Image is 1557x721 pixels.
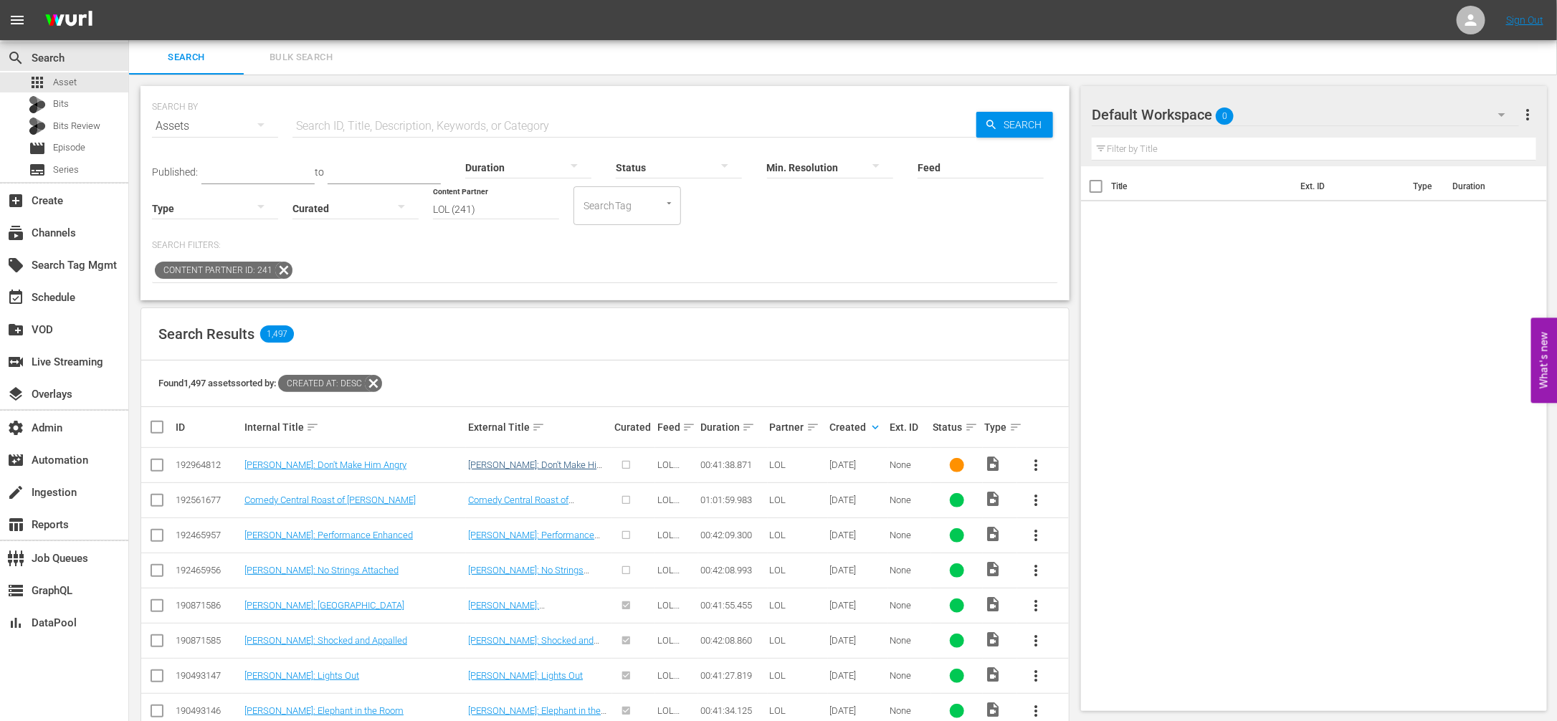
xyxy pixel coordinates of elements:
[53,163,79,177] span: Series
[1019,448,1054,482] button: more_vert
[657,600,696,643] span: LOL Network - [PERSON_NAME]
[830,565,886,576] div: [DATE]
[468,670,583,681] a: [PERSON_NAME]: Lights Out
[770,670,786,681] span: LOL
[1019,483,1054,517] button: more_vert
[176,530,240,540] div: 192465957
[29,74,46,91] span: Asset
[53,75,77,90] span: Asset
[830,705,886,716] div: [DATE]
[890,600,929,611] div: None
[244,600,404,611] a: [PERSON_NAME]: [GEOGRAPHIC_DATA]
[770,705,786,716] span: LOL
[532,421,545,434] span: sort
[830,670,886,681] div: [DATE]
[29,96,46,113] div: Bits
[252,49,350,66] span: Bulk Search
[468,530,600,551] a: [PERSON_NAME]: Performance Enhanced
[869,421,882,434] span: keyboard_arrow_down
[657,670,696,713] span: LOL Network - [PERSON_NAME]
[34,4,103,37] img: ans4CAIJ8jUAAAAAAAAAAAAAAAAAAAAAAAAgQb4GAAAAAAAAAAAAAAAAAAAAAAAAJMjXAAAAAAAAAAAAAAAAAAAAAAAAgAT5G...
[29,118,46,135] div: Bits Review
[770,600,786,611] span: LOL
[890,459,929,470] div: None
[7,614,24,631] span: DataPool
[657,635,696,678] span: LOL Network - [PERSON_NAME]
[985,596,1002,613] span: Video
[890,421,929,433] div: Ext. ID
[770,495,786,505] span: LOL
[890,670,929,681] div: None
[1028,632,1045,649] span: more_vert
[176,600,240,611] div: 190871586
[1028,492,1045,509] span: more_vert
[260,325,294,343] span: 1,497
[1092,95,1519,135] div: Default Workspace
[468,635,599,656] a: [PERSON_NAME]: Shocked and Appalled
[700,600,765,611] div: 00:41:55.455
[1292,166,1405,206] th: Ext. ID
[1028,562,1045,579] span: more_vert
[830,495,886,505] div: [DATE]
[244,705,404,716] a: [PERSON_NAME]: Elephant in the Room
[662,196,676,210] button: Open
[468,565,589,586] a: [PERSON_NAME]: No Strings Attached
[176,670,240,681] div: 190493147
[158,325,254,343] span: Search Results
[1019,624,1054,658] button: more_vert
[700,459,765,470] div: 00:41:38.871
[985,525,1002,543] span: Video
[1404,166,1444,206] th: Type
[657,419,696,436] div: Feed
[965,421,978,434] span: sort
[985,455,1002,472] span: Video
[985,631,1002,648] span: Video
[244,495,416,505] a: Comedy Central Roast of [PERSON_NAME]
[244,530,413,540] a: [PERSON_NAME]: Performance Enhanced
[1028,702,1045,720] span: more_vert
[770,635,786,646] span: LOL
[1009,421,1022,434] span: sort
[700,495,765,505] div: 01:01:59.983
[1111,166,1292,206] th: Title
[7,550,24,567] span: Job Queues
[152,106,278,146] div: Assets
[1028,597,1045,614] span: more_vert
[1216,101,1234,131] span: 0
[985,701,1002,718] span: Video
[176,495,240,505] div: 192561677
[138,49,235,66] span: Search
[614,421,653,433] div: Curated
[1506,14,1543,26] a: Sign Out
[53,119,100,133] span: Bits Review
[1028,667,1045,684] span: more_vert
[158,378,382,388] span: Found 1,497 assets sorted by:
[770,530,786,540] span: LOL
[830,459,886,470] div: [DATE]
[985,490,1002,507] span: Video
[657,459,696,502] span: LOL Network - [PERSON_NAME]
[7,257,24,274] span: Search Tag Mgmt
[306,421,319,434] span: sort
[770,565,786,576] span: LOL
[742,421,755,434] span: sort
[7,289,24,306] span: Schedule
[657,495,696,538] span: LOL Network - [PERSON_NAME]
[7,321,24,338] span: VOD
[9,11,26,29] span: menu
[244,635,407,646] a: [PERSON_NAME]: Shocked and Appalled
[890,705,929,716] div: None
[830,530,886,540] div: [DATE]
[155,262,275,279] span: Content Partner ID: 241
[7,516,24,533] span: Reports
[7,353,24,371] span: Live Streaming
[770,419,826,436] div: Partner
[1019,553,1054,588] button: more_vert
[7,484,24,501] span: Ingestion
[700,419,765,436] div: Duration
[1019,588,1054,623] button: more_vert
[176,705,240,716] div: 190493146
[468,495,574,516] a: Comedy Central Roast of [PERSON_NAME]
[1028,457,1045,474] span: more_vert
[657,565,696,608] span: LOL Network - [PERSON_NAME]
